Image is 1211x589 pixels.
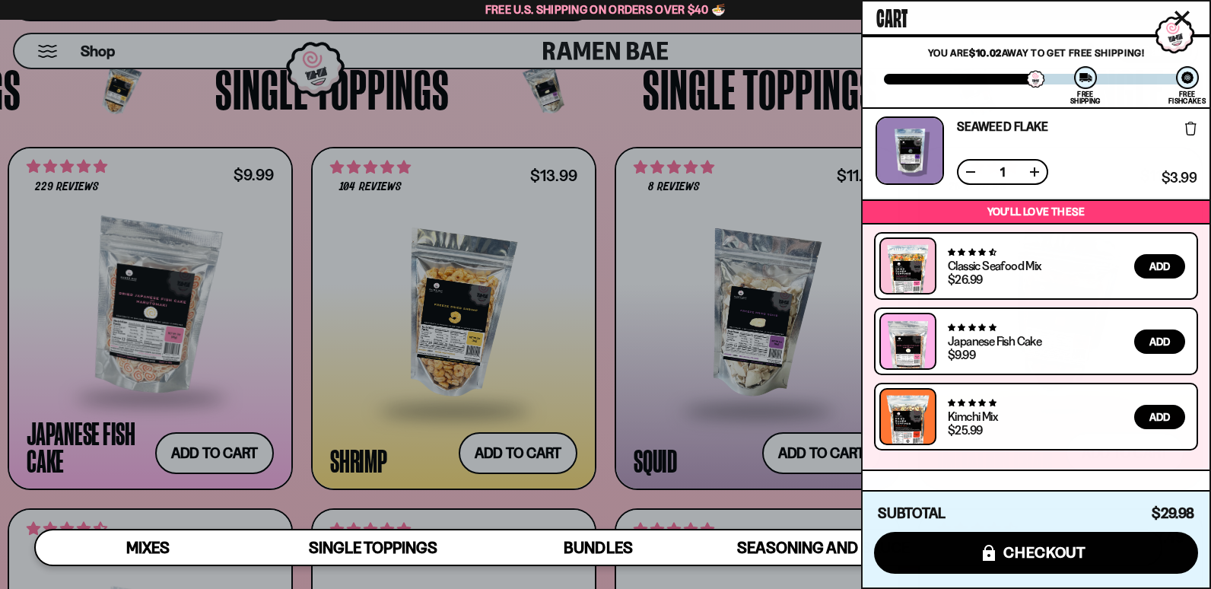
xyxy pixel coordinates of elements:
[1149,336,1170,347] span: Add
[1149,261,1170,272] span: Add
[948,398,996,408] span: 4.76 stars
[1171,7,1194,30] button: Close cart
[948,333,1041,349] a: Japanese Fish Cake
[948,349,975,361] div: $9.99
[1162,171,1197,185] span: $3.99
[948,323,996,333] span: 4.76 stars
[564,538,632,557] span: Bundles
[948,409,997,424] a: Kimchi Mix
[1003,544,1086,561] span: checkout
[948,424,982,436] div: $25.99
[126,538,170,557] span: Mixes
[866,205,1206,219] p: You’ll love these
[1152,505,1194,522] span: $29.98
[710,530,936,565] a: Seasoning and Sauce
[948,247,996,257] span: 4.68 stars
[878,506,946,521] h4: Subtotal
[948,273,982,285] div: $26.99
[1168,91,1206,104] div: Free Fishcakes
[874,532,1198,574] button: checkout
[1134,330,1185,354] button: Add
[1134,254,1185,279] button: Add
[884,46,1188,59] p: You are away to get Free Shipping!
[486,530,711,565] a: Bundles
[261,530,486,565] a: Single Toppings
[737,538,910,557] span: Seasoning and Sauce
[1149,412,1170,422] span: Add
[485,2,726,17] span: Free U.S. Shipping on Orders over $40 🍜
[990,166,1015,178] span: 1
[309,538,437,557] span: Single Toppings
[36,530,261,565] a: Mixes
[876,1,907,31] span: Cart
[957,120,1048,132] a: Seaweed Flake
[1134,405,1185,429] button: Add
[948,258,1041,273] a: Classic Seafood Mix
[969,46,1002,59] strong: $10.02
[1070,91,1100,104] div: Free Shipping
